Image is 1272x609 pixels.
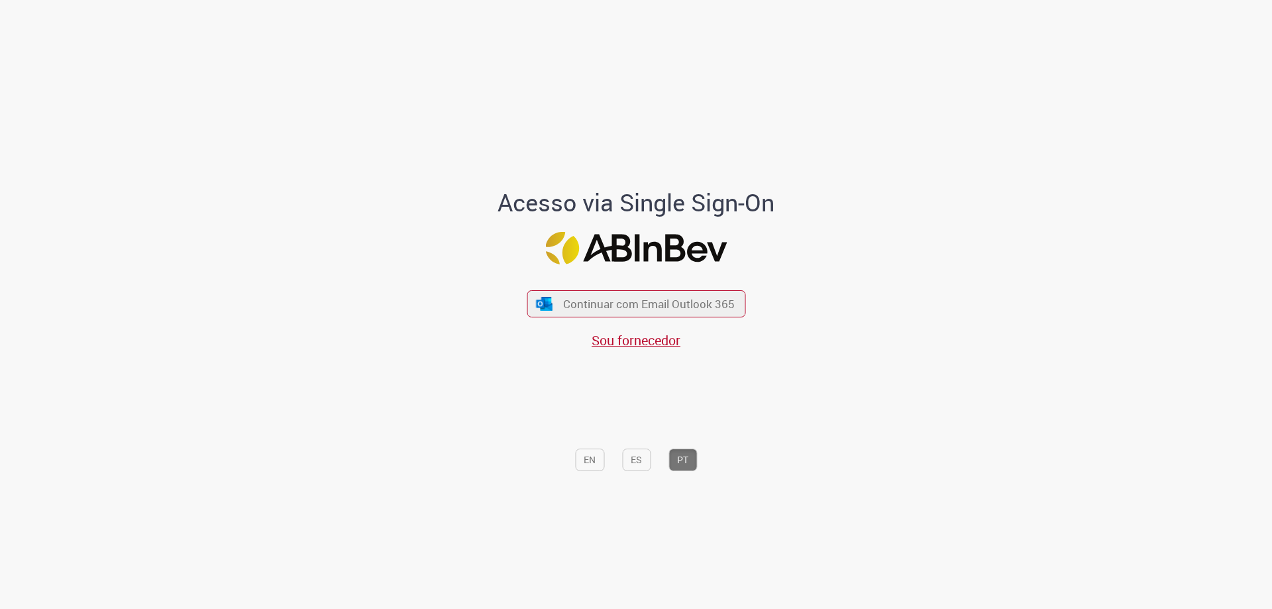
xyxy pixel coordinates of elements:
button: ícone Azure/Microsoft 360 Continuar com Email Outlook 365 [527,290,745,317]
button: PT [668,449,697,471]
img: ícone Azure/Microsoft 360 [535,297,554,311]
img: Logo ABInBev [545,232,727,264]
span: Continuar com Email Outlook 365 [563,296,735,311]
h1: Acesso via Single Sign-On [452,190,820,216]
button: ES [622,449,651,471]
button: EN [575,449,604,471]
a: Sou fornecedor [592,331,680,349]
